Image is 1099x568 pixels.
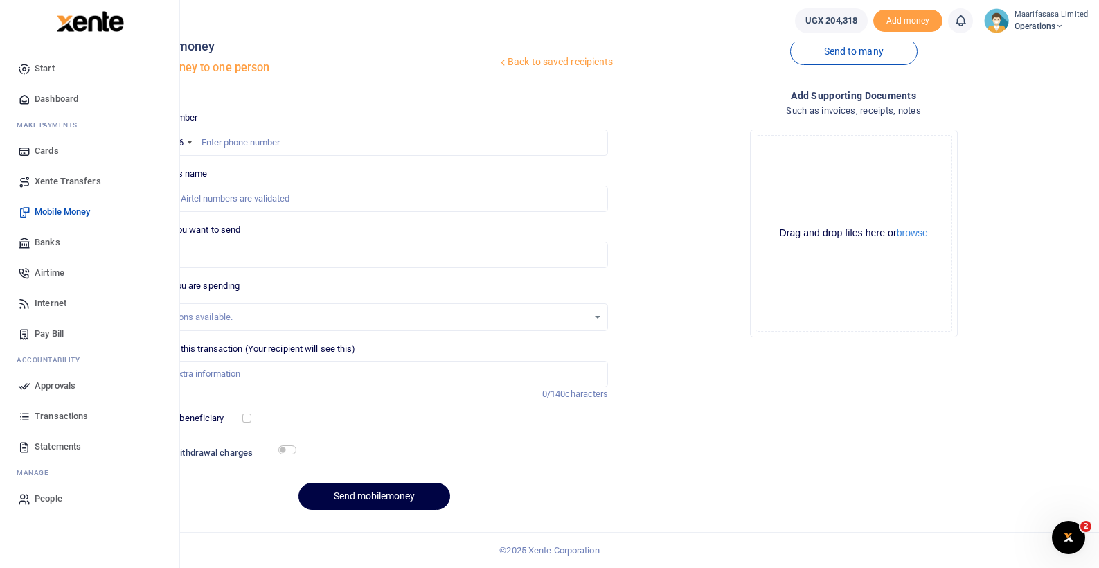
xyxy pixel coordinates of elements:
[35,327,64,341] span: Pay Bill
[1052,521,1085,554] iframe: Intercom live chat
[35,236,60,249] span: Banks
[795,8,868,33] a: UGX 204,318
[984,8,1088,33] a: profile-user Maarifasasa Limited Operations
[497,50,614,75] a: Back to saved recipients
[11,197,168,227] a: Mobile Money
[11,166,168,197] a: Xente Transfers
[873,10,942,33] li: Toup your wallet
[35,144,59,158] span: Cards
[140,361,609,387] input: Enter extra information
[141,447,289,459] h6: Include withdrawal charges
[619,88,1088,103] h4: Add supporting Documents
[35,440,81,454] span: Statements
[1015,9,1088,21] small: Maarifasasa Limited
[11,483,168,514] a: People
[140,342,356,356] label: Memo for this transaction (Your recipient will see this)
[1080,521,1091,532] span: 2
[35,409,88,423] span: Transactions
[298,483,450,510] button: Send mobilemoney
[140,186,609,212] input: MTN & Airtel numbers are validated
[57,11,124,32] img: logo-large
[35,205,90,219] span: Mobile Money
[35,492,62,506] span: People
[11,319,168,349] a: Pay Bill
[789,8,873,33] li: Wallet ballance
[1015,20,1088,33] span: Operations
[140,279,240,293] label: Reason you are spending
[134,39,497,54] h4: Mobile money
[140,223,240,237] label: Amount you want to send
[140,130,609,156] input: Enter phone number
[984,8,1009,33] img: profile-user
[35,266,64,280] span: Airtime
[150,310,589,324] div: No options available.
[55,15,124,26] a: logo-small logo-large logo-large
[11,432,168,462] a: Statements
[11,349,168,371] li: Ac
[35,296,66,310] span: Internet
[565,389,608,399] span: characters
[11,258,168,288] a: Airtime
[35,92,78,106] span: Dashboard
[11,371,168,401] a: Approvals
[141,411,224,425] label: Save this beneficiary
[11,288,168,319] a: Internet
[11,462,168,483] li: M
[11,136,168,166] a: Cards
[750,130,958,337] div: File Uploader
[11,53,168,84] a: Start
[24,468,49,478] span: anage
[897,228,928,238] button: browse
[11,401,168,432] a: Transactions
[35,379,75,393] span: Approvals
[805,14,857,28] span: UGX 204,318
[756,227,951,240] div: Drag and drop files here or
[11,84,168,114] a: Dashboard
[27,355,80,365] span: countability
[35,62,55,76] span: Start
[873,10,942,33] span: Add money
[11,227,168,258] a: Banks
[873,15,942,25] a: Add money
[790,38,918,65] a: Send to many
[542,389,566,399] span: 0/140
[134,61,497,75] h5: Send money to one person
[35,175,101,188] span: Xente Transfers
[140,242,609,268] input: UGX
[24,120,78,130] span: ake Payments
[619,103,1088,118] h4: Such as invoices, receipts, notes
[11,114,168,136] li: M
